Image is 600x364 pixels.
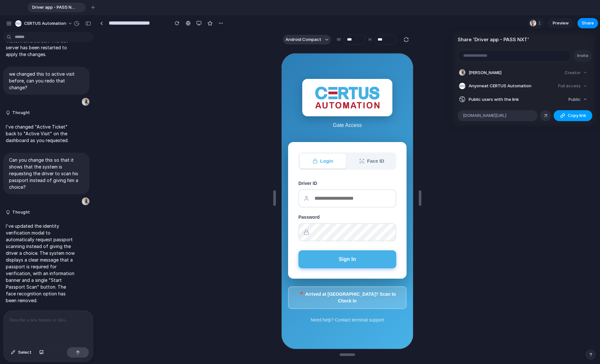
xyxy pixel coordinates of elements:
[458,36,591,43] h4: Share ' Driver app - PASS NXT '
[6,233,125,255] button: 📍 Arrived at [GEOGRAPHIC_DATA]? Scan to Check In
[463,112,506,119] span: [DOMAIN_NAME][URL]
[67,100,113,115] button: Face ID
[568,112,586,119] span: Copy link
[554,110,592,121] button: Copy link
[469,83,531,89] span: Anyone at CERTUS Automation
[17,127,115,133] label: Driver ID
[18,100,64,115] button: Login
[17,197,115,215] button: Sign In
[566,95,590,104] button: Public
[21,68,111,76] p: Gate Access
[29,263,102,270] p: Need help? Contact terminal support
[469,96,519,103] span: Public users with the link
[17,160,115,167] label: Password
[568,96,581,103] span: Public
[458,110,538,121] div: [DOMAIN_NAME][URL]
[469,70,502,76] span: [PERSON_NAME]
[33,33,98,55] img: CERTUS AUTOMATION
